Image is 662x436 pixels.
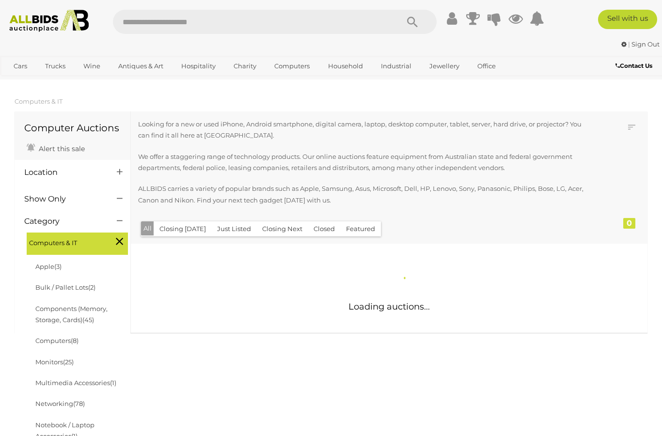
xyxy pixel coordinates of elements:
[623,218,635,229] div: 0
[39,58,72,74] a: Trucks
[35,358,74,366] a: Monitors(25)
[29,235,102,249] span: Computers & IT
[598,10,657,29] a: Sell with us
[308,221,341,236] button: Closed
[138,119,591,141] p: Looking for a new or used iPhone, Android smartphone, digital camera, laptop, desktop computer, t...
[615,61,655,71] a: Contact Us
[63,358,74,366] span: (25)
[88,283,95,291] span: (2)
[36,144,85,153] span: Alert this sale
[35,263,62,270] a: Apple(3)
[138,151,591,174] p: We offer a staggering range of technology products. Our online auctions feature equipment from Au...
[35,337,79,344] a: Computers(8)
[7,58,33,74] a: Cars
[615,62,652,69] b: Contact Us
[54,263,62,270] span: (3)
[348,301,430,312] span: Loading auctions...
[322,58,369,74] a: Household
[77,58,107,74] a: Wine
[15,97,63,105] a: Computers & IT
[7,74,40,90] a: Sports
[388,10,437,34] button: Search
[375,58,418,74] a: Industrial
[423,58,466,74] a: Jewellery
[110,379,116,387] span: (1)
[24,217,102,226] h4: Category
[35,305,108,324] a: Components (Memory, Storage, Cards)(45)
[24,140,87,155] a: Alert this sale
[35,283,95,291] a: Bulk / Pallet Lots(2)
[141,221,154,235] button: All
[82,316,94,324] span: (45)
[227,58,263,74] a: Charity
[71,337,79,344] span: (8)
[112,58,170,74] a: Antiques & Art
[628,40,630,48] span: |
[138,183,591,206] p: ALLBIDS carries a variety of popular brands such as Apple, Samsung, Asus, Microsoft, Dell, HP, Le...
[154,221,212,236] button: Closing [DATE]
[5,10,93,32] img: Allbids.com.au
[471,58,502,74] a: Office
[35,400,85,407] a: Networking(78)
[24,195,102,203] h4: Show Only
[45,74,126,90] a: [GEOGRAPHIC_DATA]
[24,123,121,133] h1: Computer Auctions
[175,58,222,74] a: Hospitality
[211,221,257,236] button: Just Listed
[35,379,116,387] a: Multimedia Accessories(1)
[268,58,316,74] a: Computers
[256,221,308,236] button: Closing Next
[631,40,660,48] a: Sign Out
[340,221,381,236] button: Featured
[73,400,85,407] span: (78)
[24,168,102,177] h4: Location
